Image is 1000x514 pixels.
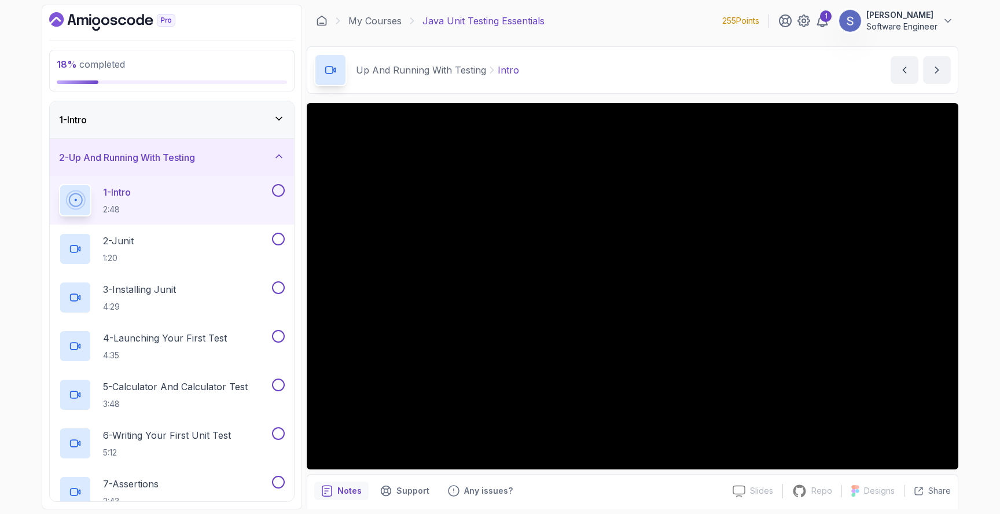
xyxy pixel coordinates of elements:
p: 3 - Installing Junit [103,282,176,296]
button: 1-Intro2:48 [59,184,285,216]
p: Any issues? [464,485,513,497]
p: 6 - Writing Your First Unit Test [103,428,231,442]
p: 5 - Calculator And Calculator Test [103,380,248,394]
div: 1 [820,10,832,22]
a: Dashboard [49,12,202,31]
p: 4 - Launching Your First Test [103,331,227,345]
p: Up And Running With Testing [356,63,486,77]
p: 4:29 [103,301,176,313]
button: Support button [373,482,436,500]
p: 4:35 [103,350,227,361]
h3: 1 - Intro [59,113,87,127]
p: [PERSON_NAME] [866,9,937,21]
button: 2-Junit1:20 [59,233,285,265]
p: 1 - Intro [103,185,131,199]
p: 2:48 [103,204,131,215]
button: previous content [891,56,918,84]
p: Repo [811,485,832,497]
p: Designs [864,485,895,497]
button: next content [923,56,951,84]
p: Notes [337,485,362,497]
button: 4-Launching Your First Test4:35 [59,330,285,362]
iframe: 1 - Intro [307,103,958,469]
h3: 2 - Up And Running With Testing [59,150,195,164]
button: 7-Assertions2:43 [59,476,285,508]
button: notes button [314,482,369,500]
a: 1 [815,14,829,28]
p: 2 - Junit [103,234,134,248]
button: 5-Calculator And Calculator Test3:48 [59,379,285,411]
button: 1-Intro [50,101,294,138]
a: Dashboard [316,15,328,27]
p: Intro [498,63,519,77]
button: 3-Installing Junit4:29 [59,281,285,314]
span: completed [57,58,125,70]
button: 2-Up And Running With Testing [50,139,294,176]
p: 3:48 [103,398,248,410]
p: Share [928,485,951,497]
span: 18 % [57,58,77,70]
p: 2:43 [103,495,159,507]
p: Slides [750,485,773,497]
button: Share [904,485,951,497]
p: 1:20 [103,252,134,264]
p: Software Engineer [866,21,937,32]
p: Support [396,485,429,497]
button: Feedback button [441,482,520,500]
p: Java Unit Testing Essentials [422,14,545,28]
a: My Courses [348,14,402,28]
p: 255 Points [722,15,759,27]
button: 6-Writing Your First Unit Test5:12 [59,427,285,460]
img: user profile image [839,10,861,32]
button: user profile image[PERSON_NAME]Software Engineer [839,9,954,32]
p: 7 - Assertions [103,477,159,491]
p: 5:12 [103,447,231,458]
